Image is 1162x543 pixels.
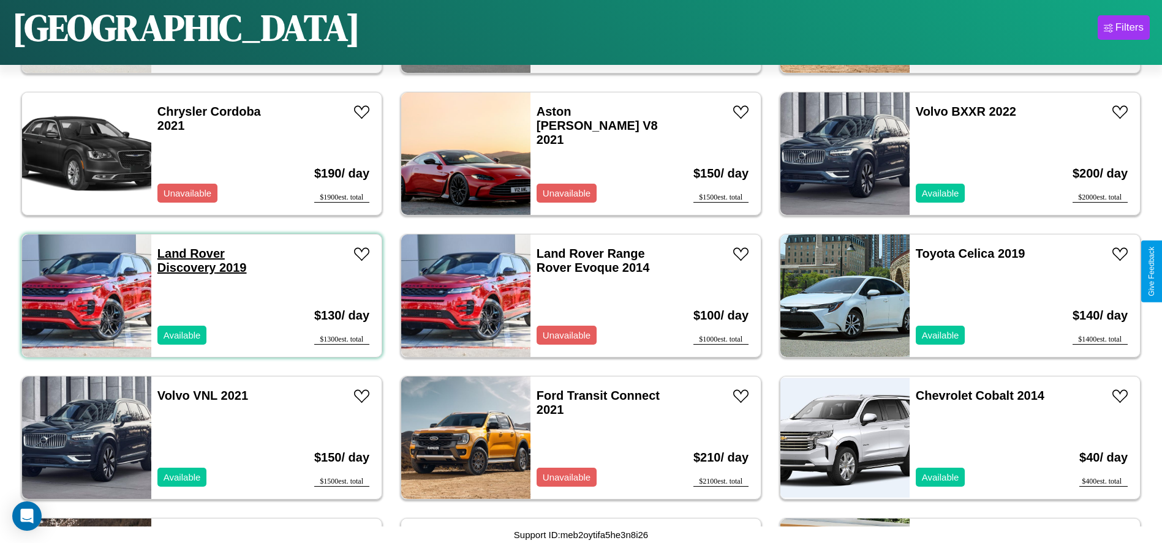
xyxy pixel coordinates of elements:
h3: $ 190 / day [314,154,369,193]
h3: $ 140 / day [1073,296,1128,335]
div: $ 1000 est. total [693,335,749,345]
p: Available [922,185,959,201]
p: Unavailable [543,327,590,343]
a: Chrysler Cordoba 2021 [157,105,261,132]
p: Unavailable [543,185,590,201]
p: Unavailable [164,185,211,201]
a: Land Rover Discovery 2019 [157,247,247,274]
button: Filters [1098,15,1150,40]
h3: $ 100 / day [693,296,749,335]
a: Aston [PERSON_NAME] V8 2021 [537,105,658,146]
p: Available [164,327,201,343]
div: $ 1500 est. total [693,193,749,203]
a: Ford Transit Connect 2021 [537,389,660,416]
div: $ 1900 est. total [314,193,369,203]
div: Filters [1115,21,1144,34]
div: Open Intercom Messenger [12,501,42,531]
div: $ 400 est. total [1079,477,1128,487]
p: Available [922,327,959,343]
a: Volvo BXXR 2022 [916,105,1016,118]
p: Support ID: meb2oytifa5he3n8i26 [514,526,648,543]
h1: [GEOGRAPHIC_DATA] [12,2,360,53]
h3: $ 130 / day [314,296,369,335]
p: Available [164,469,201,485]
div: $ 1500 est. total [314,477,369,487]
h3: $ 200 / day [1073,154,1128,193]
p: Available [922,469,959,485]
div: $ 1300 est. total [314,335,369,345]
a: Volvo VNL 2021 [157,389,248,402]
h3: $ 150 / day [314,438,369,477]
div: $ 2000 est. total [1073,193,1128,203]
p: Unavailable [543,469,590,485]
h3: $ 210 / day [693,438,749,477]
div: Give Feedback [1147,247,1156,296]
a: Toyota Celica 2019 [916,247,1025,260]
a: Chevrolet Cobalt 2014 [916,389,1044,402]
h3: $ 40 / day [1079,438,1128,477]
div: $ 1400 est. total [1073,335,1128,345]
a: Land Rover Range Rover Evoque 2014 [537,247,650,274]
div: $ 2100 est. total [693,477,749,487]
h3: $ 150 / day [693,154,749,193]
